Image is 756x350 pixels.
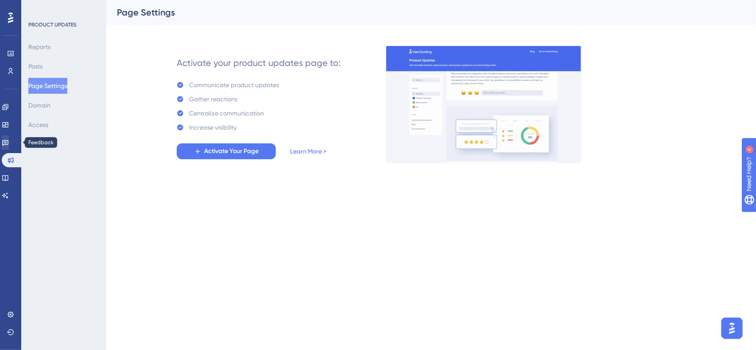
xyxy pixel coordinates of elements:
span: Need Help? [21,2,55,13]
div: Page Settings [117,6,723,19]
button: Domain [28,97,50,113]
div: Communicate product updates [189,80,279,90]
button: Page Settings [28,78,67,94]
iframe: UserGuiding AI Assistant Launcher [719,315,745,342]
div: PRODUCT UPDATES [28,21,77,28]
a: Learn More > [290,146,326,157]
span: Activate Your Page [204,146,259,157]
button: Posts [28,58,43,74]
div: Centralize communication [189,108,264,119]
div: Gather reactions [189,94,237,104]
button: Reports [28,39,50,55]
button: Access [28,117,48,133]
button: Activate Your Page [177,143,276,159]
div: Activate your product updates page to: [177,57,341,69]
img: 253145e29d1258e126a18a92d52e03bb.gif [386,46,582,163]
div: 4 [62,4,64,12]
div: Increase visibility [189,122,236,133]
